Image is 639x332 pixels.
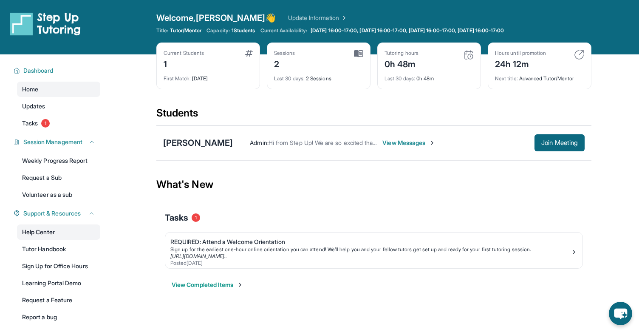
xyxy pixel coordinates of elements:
span: First Match : [164,75,191,82]
button: Support & Resources [20,209,95,218]
img: card [245,50,253,57]
a: Tasks1 [17,116,100,131]
div: 0h 48m [385,57,418,70]
div: Posted [DATE] [170,260,571,267]
div: 24h 12m [495,57,546,70]
img: Chevron-Right [429,139,435,146]
img: logo [10,12,81,36]
button: View Completed Items [172,281,243,289]
a: [URL][DOMAIN_NAME].. [170,253,227,259]
div: Advanced Tutor/Mentor [495,70,584,82]
span: Last 30 days : [274,75,305,82]
a: Update Information [288,14,348,22]
span: Welcome, [PERSON_NAME] 👋 [156,12,276,24]
a: Request a Feature [17,292,100,308]
div: What's New [156,166,591,203]
div: Tutoring hours [385,50,418,57]
div: [PERSON_NAME] [163,137,233,149]
span: Title: [156,27,168,34]
a: Tutor Handbook [17,241,100,257]
div: 0h 48m [385,70,474,82]
button: chat-button [609,302,632,325]
a: REQUIRED: Attend a Welcome OrientationSign up for the earliest one-hour online orientation you ca... [165,233,582,268]
a: Updates [17,99,100,114]
button: Join Meeting [534,134,585,151]
span: 1 [41,119,50,128]
span: 1 Students [232,27,255,34]
a: Volunteer as a sub [17,187,100,202]
a: Request a Sub [17,170,100,185]
div: REQUIRED: Attend a Welcome Orientation [170,238,571,246]
a: Sign Up for Office Hours [17,258,100,274]
a: Home [17,82,100,97]
div: 1 [164,57,204,70]
span: Tasks [165,212,188,224]
div: Students [156,106,591,125]
a: Learning Portal Demo [17,275,100,291]
img: card [574,50,584,60]
div: Sign up for the earliest one-hour online orientation you can attend! We’ll help you and your fell... [170,246,571,253]
span: [DATE] 16:00-17:00, [DATE] 16:00-17:00, [DATE] 16:00-17:00, [DATE] 16:00-17:00 [311,27,504,34]
div: Current Students [164,50,204,57]
div: 2 Sessions [274,70,363,82]
span: Capacity: [206,27,230,34]
span: Tutor/Mentor [170,27,201,34]
span: Session Management [23,138,82,146]
span: Admin : [250,139,268,146]
span: Last 30 days : [385,75,415,82]
a: Weekly Progress Report [17,153,100,168]
span: Join Meeting [541,140,578,145]
img: Chevron Right [339,14,348,22]
a: Help Center [17,224,100,240]
button: Dashboard [20,66,95,75]
span: Dashboard [23,66,54,75]
span: Tasks [22,119,38,128]
span: Current Availability: [260,27,307,34]
span: View Messages [382,139,435,147]
span: Next title : [495,75,518,82]
a: Report a bug [17,309,100,325]
div: Hours until promotion [495,50,546,57]
div: 2 [274,57,295,70]
span: Updates [22,102,45,111]
div: [DATE] [164,70,253,82]
a: [DATE] 16:00-17:00, [DATE] 16:00-17:00, [DATE] 16:00-17:00, [DATE] 16:00-17:00 [309,27,506,34]
span: Home [22,85,38,94]
img: card [354,50,363,57]
img: card [464,50,474,60]
span: 1 [192,213,200,222]
div: Sessions [274,50,295,57]
span: Support & Resources [23,209,81,218]
button: Session Management [20,138,95,146]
